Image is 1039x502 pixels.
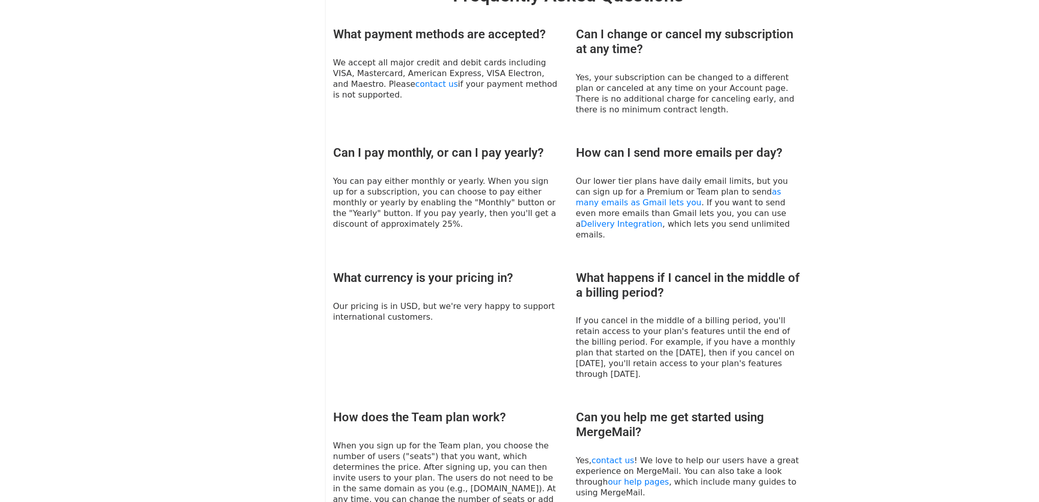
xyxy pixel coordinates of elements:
a: as many emails as Gmail lets you [576,187,781,207]
a: our help pages [608,477,669,487]
a: contact us [591,456,634,465]
p: Our lower tier plans have daily email limits, but you can sign up for a Premium or Team plan to s... [576,176,803,240]
h3: Can I pay monthly, or can I pay yearly? [333,146,561,160]
p: You can pay either monthly or yearly. When you sign up for a subscription, you can choose to pay ... [333,176,561,229]
h3: What payment methods are accepted? [333,27,561,42]
a: Delivery Integration [581,219,662,229]
p: We accept all major credit and debit cards including VISA, Mastercard, American Express, VISA Ele... [333,57,561,100]
h3: Can you help me get started using MergeMail? [576,410,803,440]
p: Our pricing is in USD, but we're very happy to support international customers. [333,301,561,322]
h3: How can I send more emails per day? [576,146,803,160]
h3: How does the Team plan work? [333,410,561,425]
p: Yes, ! We love to help our users have a great experience on MergeMail. You can also take a look t... [576,455,803,498]
p: If you cancel in the middle of a billing period, you'll retain access to your plan's features unt... [576,315,803,379]
h3: Can I change or cancel my subscription at any time? [576,27,803,57]
h3: What happens if I cancel in the middle of a billing period? [576,271,803,300]
h3: What currency is your pricing in? [333,271,561,285]
a: contact us [415,79,458,89]
p: Yes, your subscription can be changed to a different plan or canceled at any time on your Account... [576,72,803,115]
iframe: Chat Widget [988,453,1039,502]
